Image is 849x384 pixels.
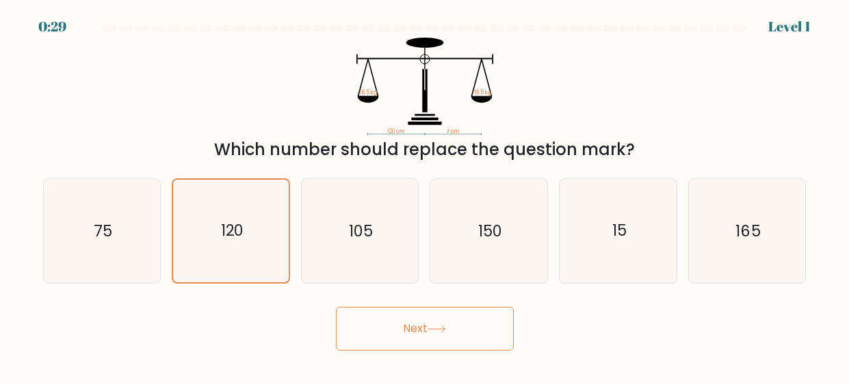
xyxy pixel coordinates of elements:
[94,220,112,242] text: 75
[447,128,459,135] tspan: ? cm
[336,307,514,351] button: Next
[38,16,66,37] div: 0:29
[612,220,626,242] text: 15
[51,137,798,162] div: Which number should replace the question mark?
[478,220,502,242] text: 150
[220,219,243,241] text: 120
[473,89,491,96] tspan: 18.5 kg
[387,128,404,135] tspan: 120 cm
[349,220,373,242] text: 105
[360,89,377,96] tspan: 18.5 kg
[768,16,811,37] div: Level 1
[736,220,761,242] text: 165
